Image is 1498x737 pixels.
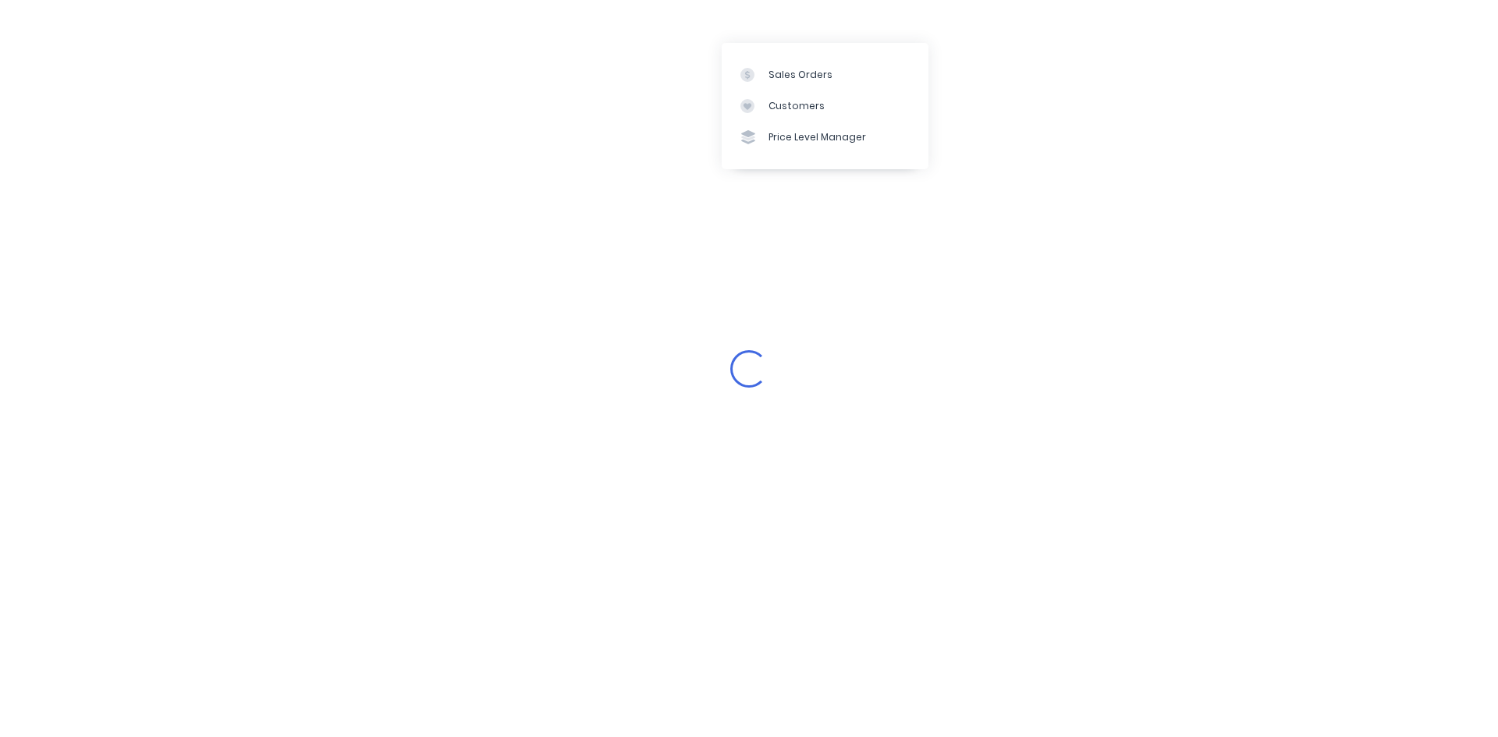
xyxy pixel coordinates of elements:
[769,99,825,113] div: Customers
[769,68,832,82] div: Sales Orders
[722,90,928,122] a: Customers
[722,122,928,153] a: Price Level Manager
[722,58,928,90] a: Sales Orders
[769,130,866,144] div: Price Level Manager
